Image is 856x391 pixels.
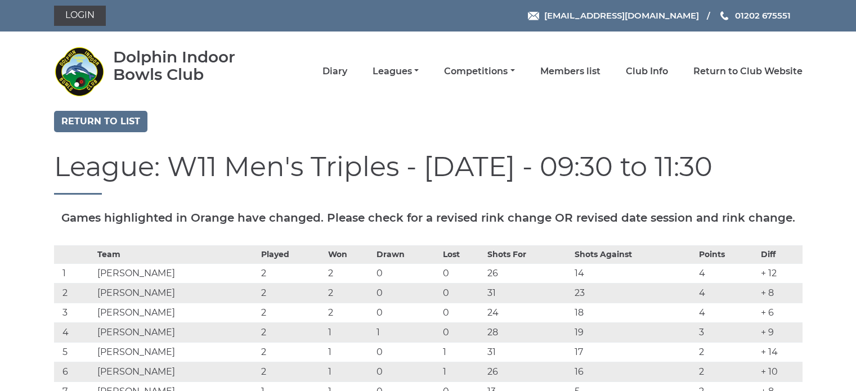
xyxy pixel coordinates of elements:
[696,362,758,381] td: 2
[258,342,325,362] td: 2
[54,303,95,322] td: 3
[325,303,374,322] td: 2
[54,362,95,381] td: 6
[572,263,696,283] td: 14
[485,263,572,283] td: 26
[54,322,95,342] td: 4
[758,362,803,381] td: + 10
[572,322,696,342] td: 19
[325,342,374,362] td: 1
[325,362,374,381] td: 1
[54,263,95,283] td: 1
[374,263,440,283] td: 0
[95,263,258,283] td: [PERSON_NAME]
[258,322,325,342] td: 2
[325,322,374,342] td: 1
[758,342,803,362] td: + 14
[758,263,803,283] td: + 12
[374,322,440,342] td: 1
[95,342,258,362] td: [PERSON_NAME]
[572,342,696,362] td: 17
[258,362,325,381] td: 2
[528,9,699,22] a: Email [EMAIL_ADDRESS][DOMAIN_NAME]
[54,212,803,224] h5: Games highlighted in Orange have changed. Please check for a revised rink change OR revised date ...
[374,362,440,381] td: 0
[54,152,803,195] h1: League: W11 Men's Triples - [DATE] - 09:30 to 11:30
[258,263,325,283] td: 2
[440,263,485,283] td: 0
[54,6,106,26] a: Login
[440,362,485,381] td: 1
[540,65,600,78] a: Members list
[54,46,105,97] img: Dolphin Indoor Bowls Club
[258,283,325,303] td: 2
[374,245,440,263] th: Drawn
[758,245,803,263] th: Diff
[696,245,758,263] th: Points
[758,303,803,322] td: + 6
[544,10,699,21] span: [EMAIL_ADDRESS][DOMAIN_NAME]
[719,9,791,22] a: Phone us 01202 675551
[440,342,485,362] td: 1
[485,362,572,381] td: 26
[113,48,268,83] div: Dolphin Indoor Bowls Club
[440,283,485,303] td: 0
[54,283,95,303] td: 2
[485,342,572,362] td: 31
[54,342,95,362] td: 5
[440,322,485,342] td: 0
[735,10,791,21] span: 01202 675551
[95,283,258,303] td: [PERSON_NAME]
[485,303,572,322] td: 24
[572,283,696,303] td: 23
[626,65,668,78] a: Club Info
[696,303,758,322] td: 4
[374,303,440,322] td: 0
[95,362,258,381] td: [PERSON_NAME]
[374,283,440,303] td: 0
[325,283,374,303] td: 2
[54,111,147,132] a: Return to list
[95,303,258,322] td: [PERSON_NAME]
[258,245,325,263] th: Played
[758,322,803,342] td: + 9
[696,263,758,283] td: 4
[758,283,803,303] td: + 8
[485,245,572,263] th: Shots For
[485,283,572,303] td: 31
[572,303,696,322] td: 18
[258,303,325,322] td: 2
[528,12,539,20] img: Email
[696,283,758,303] td: 4
[485,322,572,342] td: 28
[693,65,803,78] a: Return to Club Website
[95,322,258,342] td: [PERSON_NAME]
[322,65,347,78] a: Diary
[325,245,374,263] th: Won
[440,303,485,322] td: 0
[572,245,696,263] th: Shots Against
[444,65,514,78] a: Competitions
[374,342,440,362] td: 0
[440,245,485,263] th: Lost
[325,263,374,283] td: 2
[720,11,728,20] img: Phone us
[696,342,758,362] td: 2
[572,362,696,381] td: 16
[95,245,258,263] th: Team
[696,322,758,342] td: 3
[373,65,419,78] a: Leagues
